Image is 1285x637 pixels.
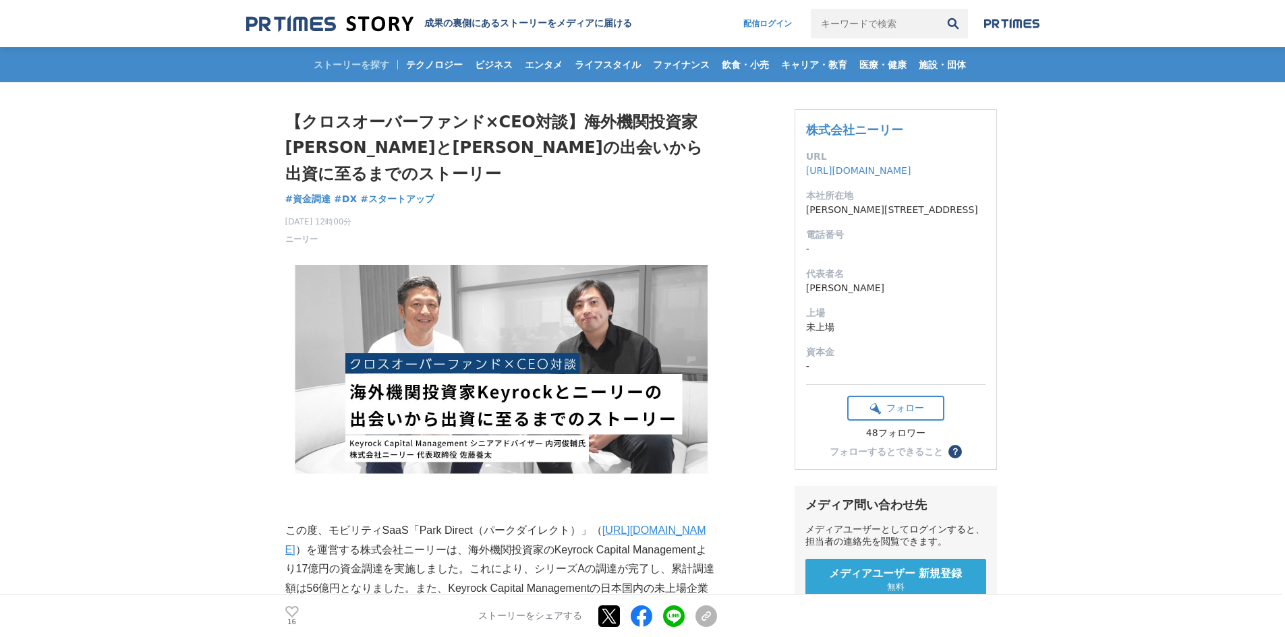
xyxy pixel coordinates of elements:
[285,192,331,206] a: #資金調達
[334,192,357,206] a: #DX
[360,192,434,206] a: #スタートアップ
[806,345,986,359] dt: 資本金
[285,521,717,618] p: この度、モビリティSaaS「Park Direct（パークダイレクト）」（ ）を運営する株式会社ニーリーは、海外機関投資家のKeyrock Capital Managementより17億円の資金...
[424,18,632,30] h2: 成果の裏側にあるストーリーをメディアに届ける
[285,193,331,205] span: #資金調達
[950,447,960,456] span: ？
[805,559,986,601] a: メディアユーザー 新規登録 無料
[806,281,986,295] dd: [PERSON_NAME]
[948,445,962,458] button: ？
[806,228,986,242] dt: 電話番号
[334,193,357,205] span: #DX
[806,242,986,256] dd: -
[830,447,943,456] div: フォローするとできること
[360,193,434,205] span: #スタートアップ
[806,267,986,281] dt: 代表者名
[285,233,318,245] a: ニーリー
[478,610,582,622] p: ストーリーをシェアする
[854,47,912,82] a: 医療・健康
[806,150,986,164] dt: URL
[806,306,986,320] dt: 上場
[776,59,853,71] span: キャリア・教育
[805,524,986,548] div: メディアユーザーとしてログインすると、担当者の連絡先を閲覧できます。
[847,396,944,421] button: フォロー
[913,59,971,71] span: 施設・団体
[246,15,413,33] img: 成果の裏側にあるストーリーをメディアに届ける
[806,123,903,137] a: 株式会社ニーリー
[913,47,971,82] a: 施設・団体
[829,567,963,581] span: メディアユーザー 新規登録
[519,59,568,71] span: エンタメ
[648,59,715,71] span: ファイナンス
[569,47,646,82] a: ライフスタイル
[776,47,853,82] a: キャリア・教育
[806,359,986,373] dd: -
[716,47,774,82] a: 飲食・小売
[246,15,632,33] a: 成果の裏側にあるストーリーをメディアに届ける 成果の裏側にあるストーリーをメディアに届ける
[806,203,986,217] dd: [PERSON_NAME][STREET_ADDRESS]
[401,59,468,71] span: テクノロジー
[285,619,299,626] p: 16
[519,47,568,82] a: エンタメ
[401,47,468,82] a: テクノロジー
[806,189,986,203] dt: 本社所在地
[854,59,912,71] span: 医療・健康
[811,9,938,38] input: キーワードで検索
[285,109,717,187] h1: 【クロスオーバーファンド×CEO対談】海外機関投資家[PERSON_NAME]と[PERSON_NAME]の出会いから出資に至るまでのストーリー
[806,320,986,334] dd: 未上場
[805,497,986,513] div: メディア問い合わせ先
[730,9,805,38] a: 配信ログイン
[716,59,774,71] span: 飲食・小売
[806,165,911,176] a: [URL][DOMAIN_NAME]
[887,581,905,593] span: 無料
[984,18,1039,29] img: prtimes
[847,427,944,439] div: 48フォロワー
[469,59,518,71] span: ビジネス
[469,47,518,82] a: ビジネス
[569,59,646,71] span: ライフスタイル
[938,9,968,38] button: 検索
[285,216,352,228] span: [DATE] 12時00分
[285,256,717,482] img: thumbnail_2cb4d9c0-5a5e-11ee-b637-4d9e6564c722.png
[648,47,715,82] a: ファイナンス
[285,524,706,555] a: [URL][DOMAIN_NAME]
